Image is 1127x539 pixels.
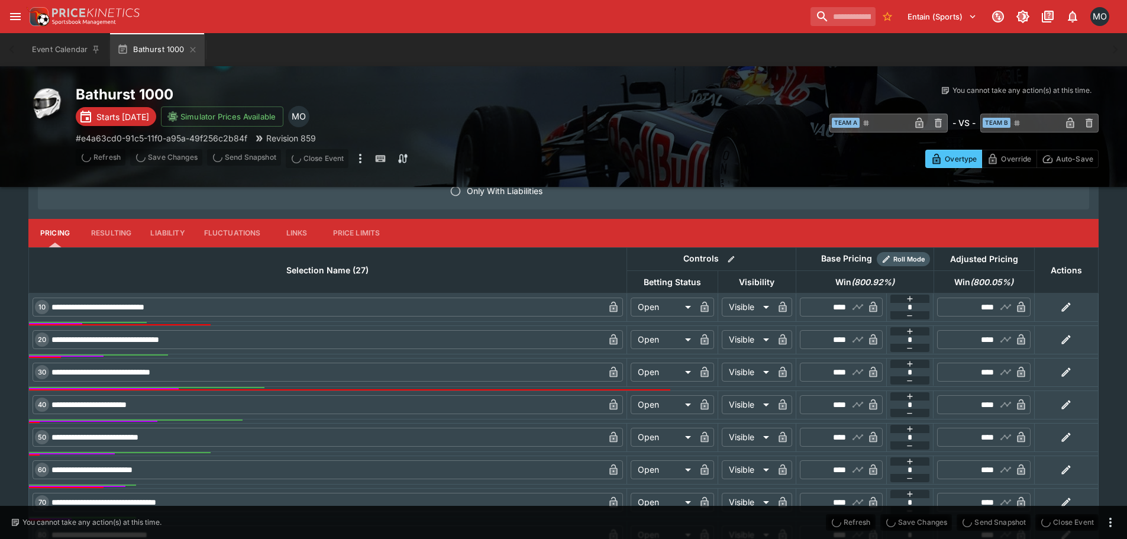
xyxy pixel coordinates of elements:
[35,368,49,376] span: 30
[76,132,247,144] p: Copy To Clipboard
[28,85,66,123] img: motorracing.png
[1062,6,1083,27] button: Notifications
[110,33,204,66] button: Bathurst 1000
[810,7,876,26] input: search
[161,106,283,127] button: Simulator Prices Available
[987,6,1009,27] button: Connected to PK
[631,363,695,382] div: Open
[970,275,1013,289] em: ( 800.05 %)
[631,460,695,479] div: Open
[1103,515,1118,530] button: more
[36,303,48,311] span: 10
[631,428,695,447] div: Open
[945,153,977,165] p: Overtype
[96,111,149,123] p: Starts [DATE]
[941,275,1026,289] span: Win(800.05%)
[353,149,367,168] button: more
[273,263,382,277] span: Selection Name (27)
[270,219,324,247] button: Links
[724,251,739,267] button: Bulk edit
[722,363,773,382] div: Visible
[822,275,908,289] span: Win(800.92%)
[877,252,930,266] div: Show/hide Price Roll mode configuration.
[141,219,194,247] button: Liability
[1036,150,1099,168] button: Auto-Save
[851,275,895,289] em: ( 800.92 %)
[28,219,82,247] button: Pricing
[631,395,695,414] div: Open
[288,106,309,127] div: Matthew Oliver
[631,493,695,512] div: Open
[722,395,773,414] div: Visible
[934,247,1034,270] th: Adjusted Pricing
[983,118,1010,128] span: Team B
[631,275,714,289] span: Betting Status
[631,330,695,349] div: Open
[1056,153,1093,165] p: Auto-Save
[900,7,984,26] button: Select Tenant
[35,466,49,474] span: 60
[816,251,877,266] div: Base Pricing
[627,247,796,270] th: Controls
[324,219,390,247] button: Price Limits
[35,335,49,344] span: 20
[722,460,773,479] div: Visible
[266,132,316,144] p: Revision 859
[1037,6,1058,27] button: Documentation
[195,219,270,247] button: Fluctuations
[889,254,930,264] span: Roll Mode
[76,85,587,104] h2: Copy To Clipboard
[35,433,49,441] span: 50
[722,298,773,317] div: Visible
[952,85,1092,96] p: You cannot take any action(s) at this time.
[1012,6,1034,27] button: Toggle light/dark mode
[35,401,49,409] span: 40
[25,33,108,66] button: Event Calendar
[1001,153,1031,165] p: Override
[925,150,1099,168] div: Start From
[467,185,542,197] span: Only With Liabilities
[1090,7,1109,26] div: Matt Oliver
[5,6,26,27] button: open drawer
[36,498,49,506] span: 70
[722,493,773,512] div: Visible
[832,118,860,128] span: Team A
[1034,247,1098,293] th: Actions
[52,20,116,25] img: Sportsbook Management
[925,150,982,168] button: Overtype
[631,298,695,317] div: Open
[82,219,141,247] button: Resulting
[26,5,50,28] img: PriceKinetics Logo
[726,275,787,289] span: Visibility
[952,117,976,129] h6: - VS -
[981,150,1036,168] button: Override
[52,8,140,17] img: PriceKinetics
[722,428,773,447] div: Visible
[1087,4,1113,30] button: Matt Oliver
[722,330,773,349] div: Visible
[878,7,897,26] button: No Bookmarks
[22,517,162,528] p: You cannot take any action(s) at this time.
